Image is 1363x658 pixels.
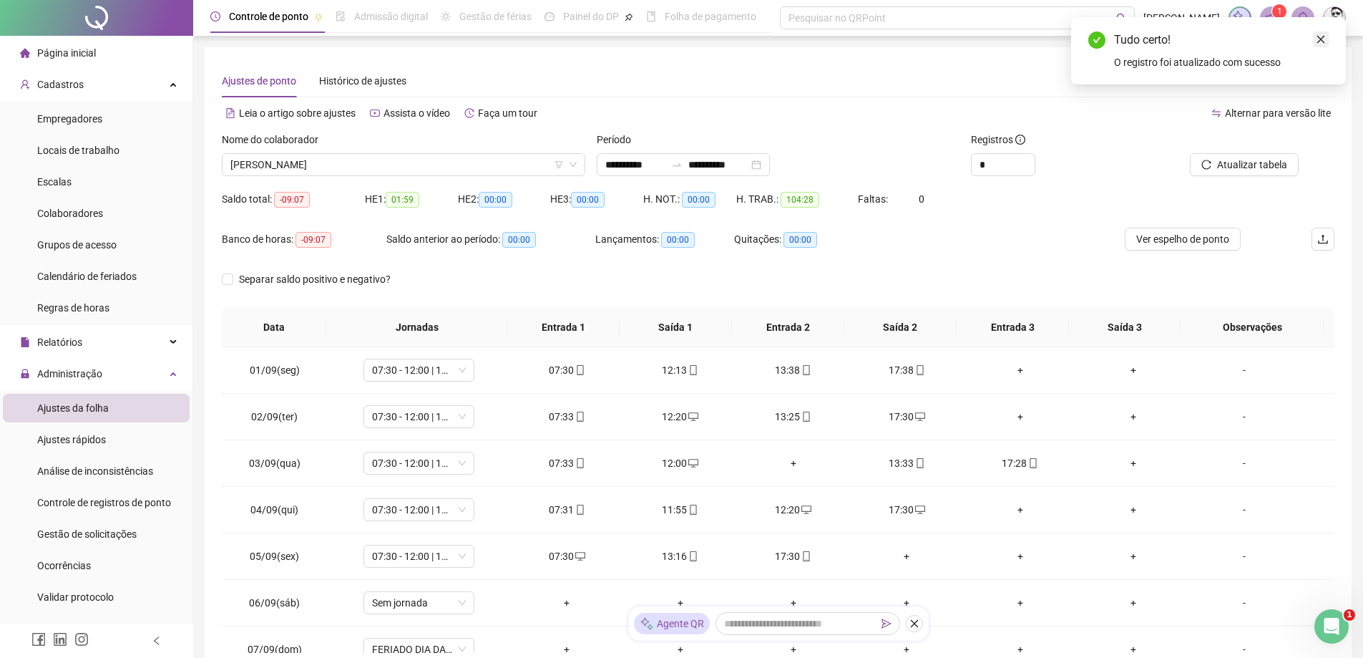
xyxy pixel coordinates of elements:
span: Admissão digital [354,11,428,22]
span: check-circle [1088,32,1105,49]
div: + [522,642,612,657]
span: to [671,159,683,170]
span: Regras de horas [37,302,109,314]
div: - [1202,502,1286,518]
div: 07:30 [522,548,612,564]
div: Saldo anterior ao período: [386,231,595,248]
img: sparkle-icon.fc2bf0ac1784a2077858766a79e2daf3.svg [640,616,654,632]
span: 07:30 - 12:00 | 13:15 - 17:30 [372,499,466,521]
img: sparkle-icon.fc2bf0ac1784a2077858766a79e2daf3.svg [1232,10,1248,26]
div: Tudo certo! [1114,32,1329,49]
span: 07:30 - 12:00 | 13:15 - 17:30 [372,546,466,567]
th: Entrada 2 [732,308,844,347]
div: + [1088,502,1178,518]
div: - [1202,642,1286,657]
div: 13:38 [748,362,839,378]
span: send [881,619,891,629]
div: 12:13 [635,362,725,378]
span: facebook [31,632,46,647]
span: 00:00 [571,192,605,208]
span: down [569,160,577,169]
div: + [635,642,725,657]
label: Nome do colaborador [222,132,328,147]
div: - [1202,595,1286,611]
span: -09:07 [274,192,310,208]
span: Observações [1192,319,1312,335]
span: Gestão de férias [459,11,532,22]
span: 00:00 [502,232,536,248]
span: desktop [914,505,925,515]
button: Atualizar tabela [1190,153,1299,176]
button: Ver espelho de ponto [1125,228,1241,251]
div: + [975,595,1065,611]
span: 02/09(ter) [251,411,298,422]
span: 03/09(qua) [249,458,301,469]
span: pushpin [314,13,323,21]
div: HE 1: [365,191,458,208]
span: 05/09(sex) [250,551,299,562]
span: file-done [336,11,346,21]
span: Empregadores [37,113,102,125]
div: 07:31 [522,502,612,518]
span: Link para registro rápido [37,623,146,634]
span: search [1116,13,1127,24]
span: desktop [687,458,698,468]
div: + [1088,362,1178,378]
span: Sem jornada [372,592,466,614]
th: Saída 2 [844,308,957,347]
span: clock-circle [210,11,220,21]
label: Período [597,132,640,147]
span: mobile [800,365,811,375]
div: HE 3: [550,191,643,208]
th: Observações [1181,308,1324,347]
span: 01/09(seg) [250,364,300,376]
div: - [1202,455,1286,471]
span: Faça um tour [478,107,537,119]
span: file-text [225,108,235,118]
div: + [635,595,725,611]
span: pushpin [625,13,633,21]
div: Agente QR [634,613,710,634]
span: -09:07 [295,232,331,248]
span: [PERSON_NAME] [1143,10,1220,26]
span: mobile [574,412,585,422]
div: Banco de horas: [222,231,386,248]
span: filter [555,160,563,169]
div: Quitações: [734,231,873,248]
div: Saldo total: [222,191,365,208]
span: mobile [914,365,925,375]
span: desktop [687,412,698,422]
div: + [975,409,1065,425]
span: mobile [574,365,585,375]
div: + [748,595,839,611]
iframe: Intercom live chat [1314,609,1349,644]
div: + [975,362,1065,378]
span: Escalas [37,176,72,188]
span: mobile [914,458,925,468]
span: file [20,337,30,347]
div: + [1088,595,1178,611]
span: bell [1296,11,1309,24]
span: close [909,619,919,629]
span: 00:00 [783,232,817,248]
span: instagram [74,632,89,647]
div: - [1202,362,1286,378]
span: 00:00 [479,192,512,208]
div: 17:30 [861,502,952,518]
span: Ver espelho de ponto [1136,231,1229,247]
span: Histórico de ajustes [319,75,406,87]
div: H. TRAB.: [736,191,858,208]
div: + [861,595,952,611]
div: 17:30 [748,548,839,564]
span: Ajustes de ponto [222,75,296,87]
span: desktop [800,505,811,515]
div: + [975,548,1065,564]
span: notification [1265,11,1278,24]
span: info-circle [1015,135,1025,145]
span: Grupos de acesso [37,239,117,251]
span: sun [441,11,451,21]
span: 1 [1344,609,1355,621]
span: Colaboradores [37,208,103,219]
div: HE 2: [458,191,551,208]
div: 07:30 [522,362,612,378]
